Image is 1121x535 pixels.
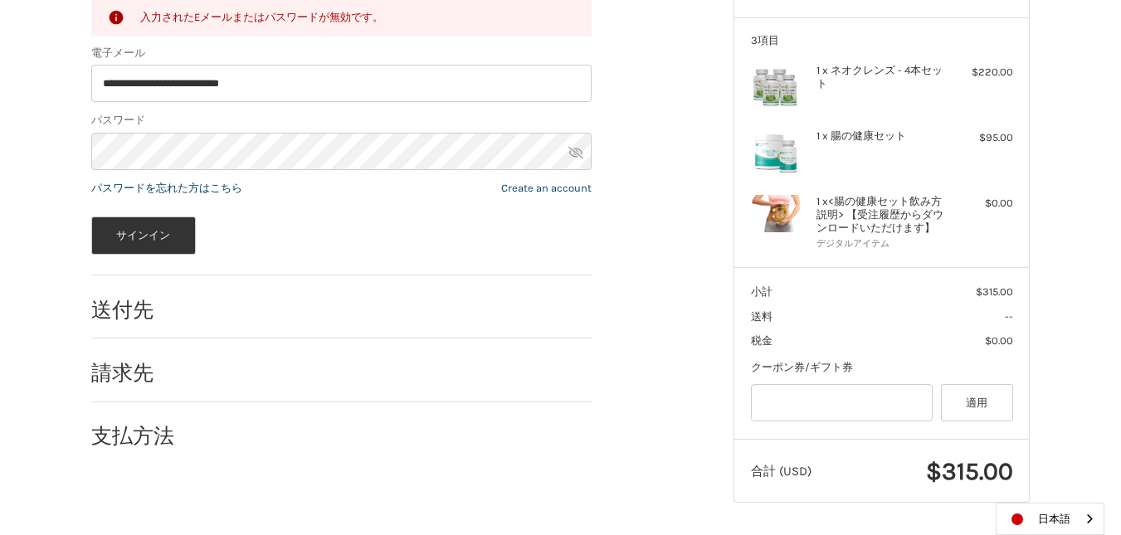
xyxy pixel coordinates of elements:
aside: Language selected: 日本語 [996,503,1104,535]
h4: 1 x 腸の健康セット [816,129,943,143]
span: 小計 [751,285,773,298]
div: 入力されたEメールまたはパスワードが無効です。 [140,8,576,26]
h3: 3項目 [751,34,1013,47]
div: クーポン券/ギフト券 [751,359,1013,376]
span: $0.00 [985,334,1013,347]
span: 税金 [751,334,773,347]
div: Language [996,503,1104,535]
h2: 送付先 [91,297,188,323]
div: $95.00 [948,129,1013,146]
a: Create an account [501,182,592,194]
span: 送料 [751,310,773,323]
label: パスワード [91,112,592,129]
div: $220.00 [948,64,1013,80]
button: 適用 [941,384,1013,421]
h4: 1 x <腸の健康セット飲み方説明> 【受注履歴からダウンロードいただけます】 [816,195,943,236]
a: 日本語 [997,503,1104,534]
span: -- [1005,310,1013,323]
h4: 1 x ネオクレンズ - 4本セット [816,64,943,91]
h2: 請求先 [91,360,188,386]
label: 電子メール [91,45,592,61]
button: サインイン [91,216,196,255]
span: 合計 (USD) [751,464,812,479]
span: $315.00 [976,285,1013,298]
span: $315.00 [926,456,1013,486]
div: $0.00 [948,195,1013,212]
li: デジタルアイテム [816,237,943,251]
h2: 支払方法 [91,423,188,449]
input: Gift Certificate or Coupon Code [751,384,933,421]
a: パスワードを忘れた方はこちら [91,182,242,194]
